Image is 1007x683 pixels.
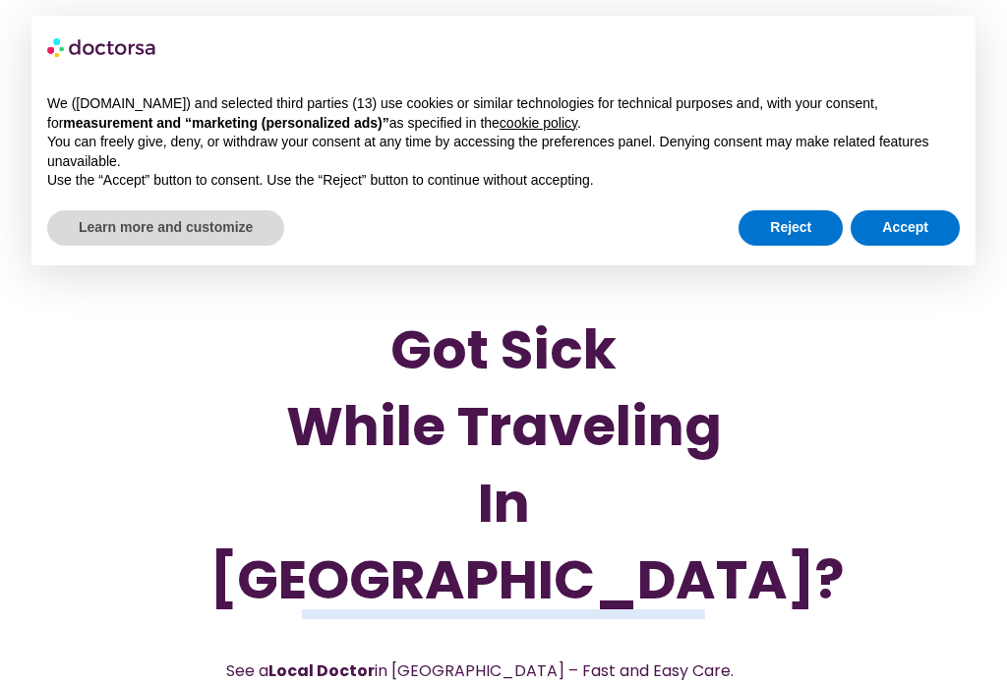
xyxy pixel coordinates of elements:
h1: Got Sick While Traveling In [GEOGRAPHIC_DATA]? [209,312,799,618]
p: We ([DOMAIN_NAME]) and selected third parties (13) use cookies or similar technologies for techni... [47,94,960,133]
span: See a in [GEOGRAPHIC_DATA] – Fast and Easy Care. [226,659,734,682]
img: logo [47,31,157,63]
a: cookie policy [500,115,577,131]
strong: measurement and “marketing (personalized ads)” [63,115,388,131]
button: Reject [739,210,843,246]
button: Accept [851,210,960,246]
p: You can freely give, deny, or withdraw your consent at any time by accessing the preferences pane... [47,133,960,171]
p: Use the “Accept” button to consent. Use the “Reject” button to continue without accepting. [47,171,960,191]
strong: Local Doctor [268,659,375,682]
button: Learn more and customize [47,210,284,246]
